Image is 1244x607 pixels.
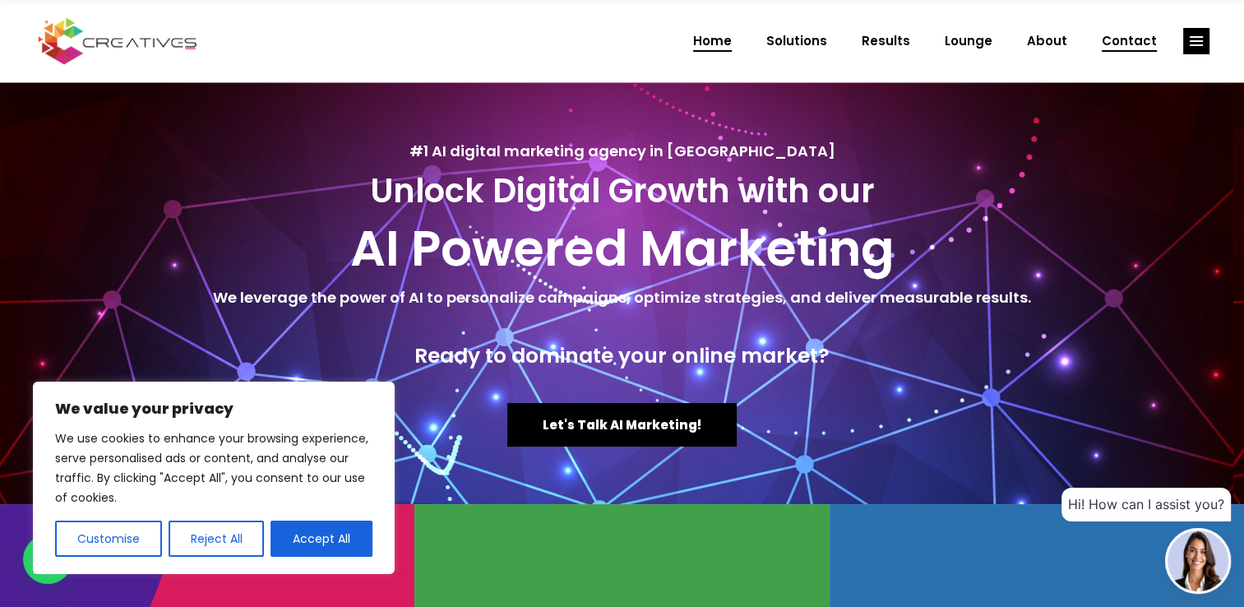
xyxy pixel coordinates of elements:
h2: AI Powered Marketing [16,219,1228,278]
a: Lounge [927,20,1010,63]
span: Contact [1102,20,1157,63]
a: Home [676,20,749,63]
h5: #1 AI digital marketing agency in [GEOGRAPHIC_DATA] [16,140,1228,163]
a: Let's Talk AI Marketing! [507,403,737,447]
img: Creatives [35,16,201,67]
div: Hi! How can I assist you? [1061,488,1231,521]
a: Results [844,20,927,63]
span: About [1027,20,1067,63]
button: Reject All [169,521,265,557]
a: link [1183,28,1209,54]
span: Solutions [766,20,827,63]
p: We value your privacy [55,399,372,419]
span: Results [862,20,910,63]
p: We use cookies to enhance your browsing experience, serve personalised ads or content, and analys... [55,429,372,507]
h4: Ready to dominate your online market? [16,344,1228,368]
span: Let's Talk AI Marketing! [543,416,701,433]
span: Lounge [945,20,992,63]
button: Customise [55,521,162,557]
span: Home [693,20,732,63]
h5: We leverage the power of AI to personalize campaigns, optimize strategies, and deliver measurable... [16,286,1228,309]
h3: Unlock Digital Growth with our [16,171,1228,211]
a: About [1010,20,1084,63]
a: Solutions [749,20,844,63]
a: Contact [1084,20,1174,63]
button: Accept All [271,521,372,557]
img: agent [1168,531,1228,591]
div: We value your privacy [33,382,395,574]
